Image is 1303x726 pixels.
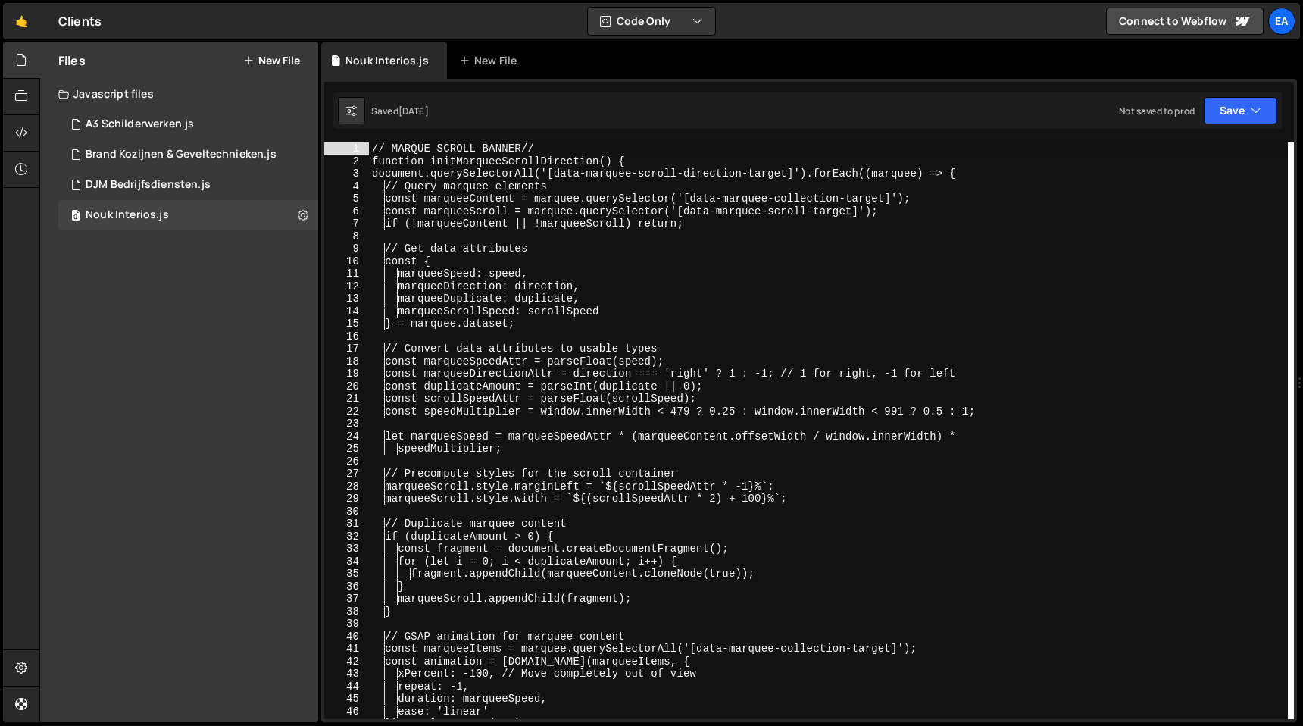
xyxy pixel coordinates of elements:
[324,180,369,193] div: 4
[58,52,86,69] h2: Files
[324,593,369,606] div: 37
[58,109,318,139] div: 15606/43253.js
[345,53,429,68] div: Nouk Interios.js
[324,530,369,543] div: 32
[324,192,369,205] div: 5
[371,105,429,117] div: Saved
[324,668,369,681] div: 43
[3,3,40,39] a: 🤙
[40,79,318,109] div: Javascript files
[1119,105,1195,117] div: Not saved to prod
[588,8,715,35] button: Code Only
[324,355,369,368] div: 18
[324,468,369,480] div: 27
[86,208,169,222] div: Nouk Interios.js
[324,656,369,668] div: 42
[58,139,318,170] div: 15606/44648.js
[324,643,369,656] div: 41
[58,200,318,230] div: 15606/42546.js
[324,293,369,305] div: 13
[324,268,369,280] div: 11
[324,430,369,443] div: 24
[243,55,300,67] button: New File
[324,305,369,318] div: 14
[324,493,369,505] div: 29
[1268,8,1295,35] a: Ea
[324,343,369,355] div: 17
[398,105,429,117] div: [DATE]
[324,693,369,706] div: 45
[324,380,369,393] div: 20
[324,155,369,168] div: 2
[324,230,369,243] div: 8
[1106,8,1264,35] a: Connect to Webflow
[324,330,369,343] div: 16
[324,480,369,493] div: 28
[324,418,369,430] div: 23
[324,255,369,268] div: 10
[324,618,369,631] div: 39
[86,117,194,131] div: A3 Schilderwerken.js
[324,167,369,180] div: 3
[324,393,369,405] div: 21
[58,170,318,200] div: 15606/41349.js
[324,706,369,718] div: 46
[324,681,369,693] div: 44
[324,405,369,418] div: 22
[324,217,369,230] div: 7
[324,518,369,530] div: 31
[324,318,369,330] div: 15
[86,148,277,161] div: Brand Kozijnen & Geveltechnieken.js
[324,142,369,155] div: 1
[324,555,369,568] div: 34
[324,443,369,455] div: 25
[86,178,211,192] div: DJM Bedrijfsdiensten.js
[58,12,102,30] div: Clients
[324,243,369,255] div: 9
[324,606,369,618] div: 38
[1204,97,1277,124] button: Save
[324,543,369,555] div: 33
[324,568,369,580] div: 35
[324,455,369,468] div: 26
[71,211,80,223] span: 0
[324,280,369,293] div: 12
[324,631,369,643] div: 40
[324,368,369,380] div: 19
[324,205,369,218] div: 6
[324,580,369,593] div: 36
[459,53,523,68] div: New File
[324,505,369,518] div: 30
